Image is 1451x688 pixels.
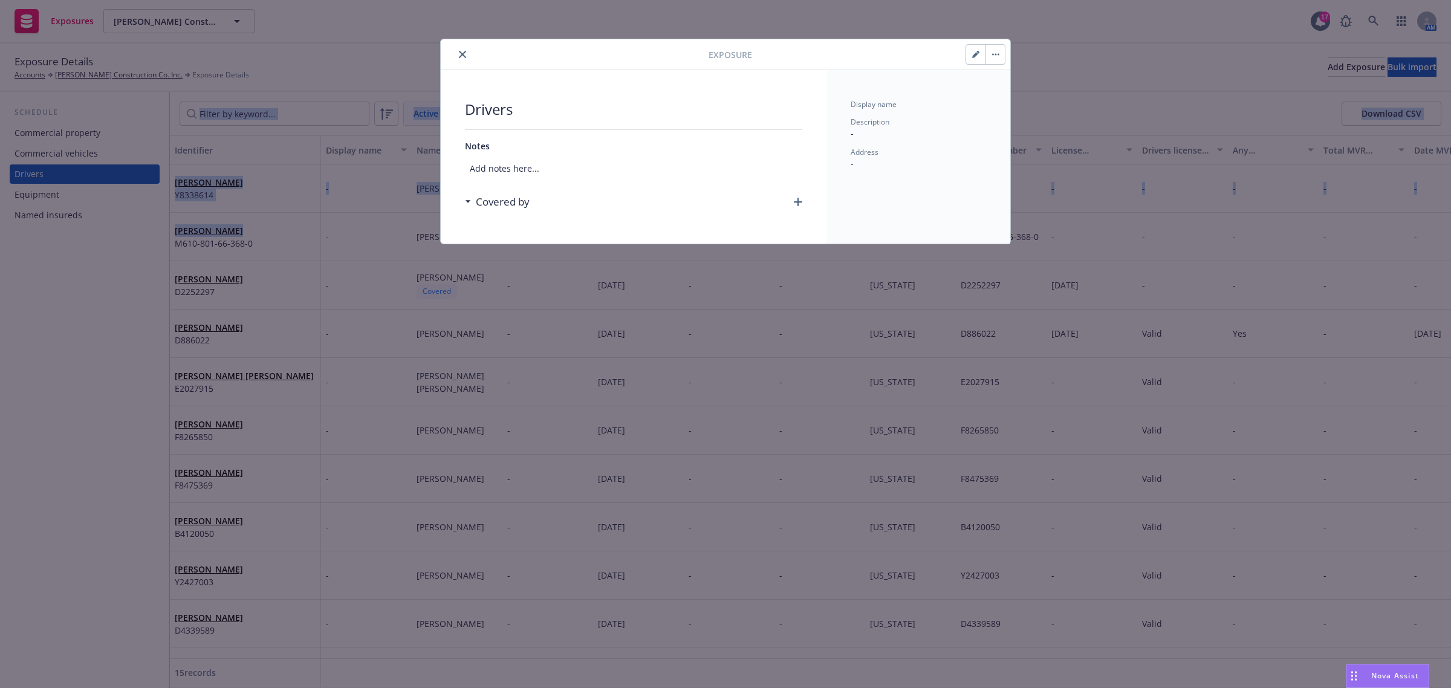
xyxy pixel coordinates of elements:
[851,158,854,169] span: -
[465,140,490,152] span: Notes
[455,47,470,62] button: close
[851,99,897,109] span: Display name
[465,99,802,120] span: Drivers
[1346,664,1362,687] div: Drag to move
[1346,664,1429,688] button: Nova Assist
[1371,670,1419,681] span: Nova Assist
[851,128,854,139] span: -
[851,147,878,157] span: Address
[709,48,752,61] span: Exposure
[476,194,530,210] h3: Covered by
[851,117,889,127] span: Description
[465,194,530,210] div: Covered by
[465,157,802,180] span: Add notes here...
